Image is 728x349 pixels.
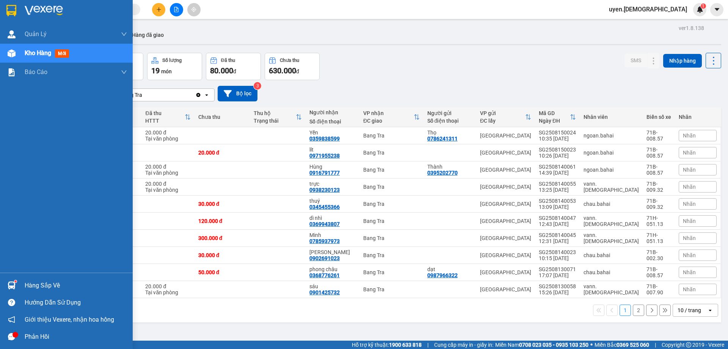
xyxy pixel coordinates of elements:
div: 71B-008.57 [646,147,671,159]
span: 1 [702,3,704,9]
div: Thọ [427,129,472,136]
svg: open [204,92,210,98]
div: ĐC giao [363,118,414,124]
div: Ngày ĐH [539,118,570,124]
div: Tại văn phòng [145,170,190,176]
div: SG2508130071 [539,266,576,272]
div: [GEOGRAPHIC_DATA] [480,252,531,258]
div: Bang Tra [363,218,420,224]
div: 0345455366 [309,204,340,210]
th: Toggle SortBy [476,107,535,127]
div: [GEOGRAPHIC_DATA] [480,184,531,190]
div: Hướng dẫn sử dụng [25,297,127,308]
div: Nhân viên [584,114,639,120]
div: [GEOGRAPHIC_DATA] [480,133,531,139]
div: [GEOGRAPHIC_DATA] [480,167,531,173]
span: Nhãn [683,252,696,258]
div: Tại văn phòng [145,187,190,193]
div: 71B-007.90 [646,283,671,295]
div: Thành [427,164,472,170]
div: vann.bahai [584,283,639,295]
div: Bang Tra [6,6,67,16]
div: Duy [72,24,149,33]
sup: 1 [701,3,706,9]
span: Nhãn [683,269,696,275]
button: caret-down [710,3,723,16]
span: Nhãn [683,201,696,207]
span: đ [233,68,236,74]
div: 13:25 [DATE] [539,187,576,193]
span: Nhãn [683,218,696,224]
input: Selected Bang Tra. [143,91,144,99]
span: | [427,341,428,349]
span: caret-down [714,6,720,13]
div: 120.000 đ [198,218,246,224]
div: Bang Tra [363,235,420,241]
div: 150.000 [71,48,150,58]
div: ngoan.bahai [584,167,639,173]
div: vann.bahai [584,181,639,193]
div: SG2508140045 [539,232,576,238]
div: 0395202770 [427,170,458,176]
div: SG2508140053 [539,198,576,204]
div: 15:26 [DATE] [539,289,576,295]
div: Người gửi [427,110,472,116]
div: ngoan.bahai [584,133,639,139]
div: SG2508130058 [539,283,576,289]
div: Số điện thoại [427,118,472,124]
div: sáu [309,283,356,289]
span: Nhãn [683,184,696,190]
span: question-circle [8,299,15,306]
div: 30.000 đ [198,252,246,258]
button: Bộ lọc [218,86,257,101]
div: Trạng thái [254,118,296,124]
div: thuý [309,198,356,204]
span: notification [8,316,15,323]
div: Đã thu [145,110,184,116]
div: Bang Tra [363,184,420,190]
button: Số lượng19món [147,53,202,80]
button: SMS [624,54,647,67]
div: [GEOGRAPHIC_DATA] [480,150,531,156]
div: vann.bahai [584,232,639,244]
div: 20.000 đ [145,129,190,136]
button: aim [187,3,201,16]
div: ver 1.8.138 [679,24,704,32]
span: CC : [71,50,82,58]
div: SG2508140023 [539,249,576,255]
div: SG2508150024 [539,129,576,136]
div: Minh [6,16,67,25]
div: Hùng [309,164,356,170]
img: warehouse-icon [8,30,16,38]
button: 1 [620,305,631,316]
div: 0786241311 [427,136,458,142]
div: 71B-009.32 [646,181,671,193]
th: Toggle SortBy [250,107,306,127]
div: Biển số xe [646,114,671,120]
div: [GEOGRAPHIC_DATA] [480,286,531,292]
div: Bang Tra [363,269,420,275]
div: 10:35 [DATE] [539,136,576,142]
div: Người nhận [309,109,356,115]
span: đ [296,68,299,74]
div: [GEOGRAPHIC_DATA] [480,269,531,275]
div: 20.000 đ [198,150,246,156]
svg: open [707,307,713,313]
sup: 3 [254,82,261,90]
div: 71H-051.13 [646,215,671,227]
div: 71B-008.57 [646,164,671,176]
div: Bang Tra [363,252,420,258]
div: Đã thu [221,58,235,63]
div: Chưa thu [198,114,246,120]
div: ngoan.bahai [584,150,639,156]
div: 0359838599 [309,136,340,142]
span: Miền Nam [495,341,588,349]
div: lít [309,147,356,153]
div: Số lượng [162,58,182,63]
sup: 1 [14,280,17,283]
div: Bang Tra [363,150,420,156]
div: trực [309,181,356,187]
div: SG2508140061 [539,164,576,170]
th: Toggle SortBy [535,107,580,127]
span: 80.000 [210,66,233,75]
